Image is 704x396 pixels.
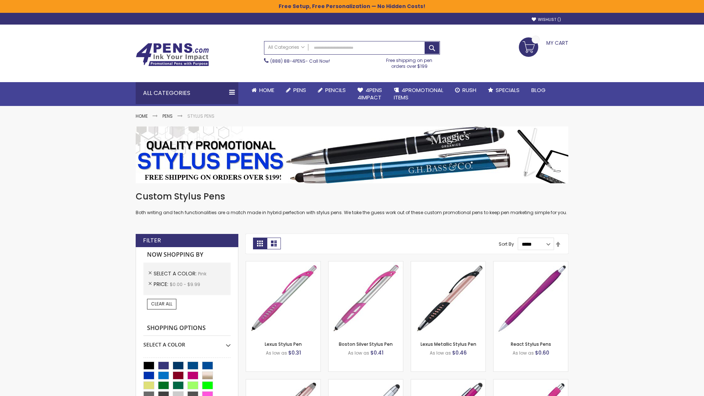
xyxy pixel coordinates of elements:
[268,44,305,50] span: All Categories
[329,261,403,267] a: Boston Silver Stylus Pen-Pink
[452,349,467,356] span: $0.46
[449,82,482,98] a: Rush
[462,86,476,94] span: Rush
[143,336,231,348] div: Select A Color
[151,301,172,307] span: Clear All
[143,320,231,336] strong: Shopping Options
[499,241,514,247] label: Sort By
[482,82,525,98] a: Specials
[494,261,568,336] img: React Stylus Pens-Pink
[312,82,352,98] a: Pencils
[293,86,306,94] span: Pens
[154,280,170,288] span: Price
[357,86,382,101] span: 4Pens 4impact
[265,341,302,347] a: Lexus Stylus Pen
[511,341,551,347] a: React Stylus Pens
[411,379,485,385] a: Metallic Cool Grip Stylus Pen-Pink
[325,86,346,94] span: Pencils
[339,341,393,347] a: Boston Silver Stylus Pen
[170,281,200,287] span: $0.00 - $9.99
[421,341,476,347] a: Lexus Metallic Stylus Pen
[525,82,551,98] a: Blog
[348,350,369,356] span: As low as
[246,379,320,385] a: Lory Metallic Stylus Pen-Pink
[288,349,301,356] span: $0.31
[388,82,449,106] a: 4PROMOTIONALITEMS
[370,349,384,356] span: $0.41
[379,55,440,69] div: Free shipping on pen orders over $199
[187,113,214,119] strong: Stylus Pens
[513,350,534,356] span: As low as
[246,261,320,336] img: Lexus Stylus Pen-Pink
[264,41,308,54] a: All Categories
[535,349,549,356] span: $0.60
[270,58,305,64] a: (888) 88-4PENS
[352,82,388,106] a: 4Pens4impact
[147,299,176,309] a: Clear All
[143,247,231,263] strong: Now Shopping by
[266,350,287,356] span: As low as
[280,82,312,98] a: Pens
[136,191,568,216] div: Both writing and tech functionalities are a match made in hybrid perfection with stylus pens. We ...
[494,261,568,267] a: React Stylus Pens-Pink
[136,43,209,66] img: 4Pens Custom Pens and Promotional Products
[329,379,403,385] a: Silver Cool Grip Stylus Pen-Pink
[329,261,403,336] img: Boston Silver Stylus Pen-Pink
[136,113,148,119] a: Home
[496,86,520,94] span: Specials
[143,236,161,245] strong: Filter
[430,350,451,356] span: As low as
[246,82,280,98] a: Home
[270,58,330,64] span: - Call Now!
[532,17,561,22] a: Wishlist
[136,126,568,183] img: Stylus Pens
[394,86,443,101] span: 4PROMOTIONAL ITEMS
[253,238,267,249] strong: Grid
[411,261,485,336] img: Lexus Metallic Stylus Pen-Pink
[136,191,568,202] h1: Custom Stylus Pens
[136,82,238,104] div: All Categories
[411,261,485,267] a: Lexus Metallic Stylus Pen-Pink
[259,86,274,94] span: Home
[198,271,206,277] span: Pink
[162,113,173,119] a: Pens
[531,86,546,94] span: Blog
[494,379,568,385] a: Pearl Element Stylus Pens-Pink
[246,261,320,267] a: Lexus Stylus Pen-Pink
[154,270,198,277] span: Select A Color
